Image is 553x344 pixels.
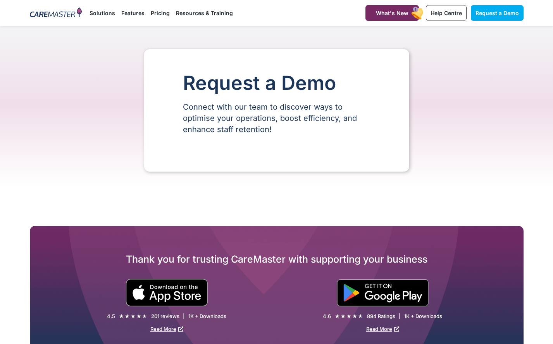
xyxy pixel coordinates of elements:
[119,312,124,320] i: ★
[431,10,462,16] span: Help Centre
[125,312,130,320] i: ★
[366,326,399,332] a: Read More
[341,312,346,320] i: ★
[131,312,136,320] i: ★
[337,279,429,306] img: "Get is on" Black Google play button.
[150,326,183,332] a: Read More
[119,312,147,320] div: 4.5/5
[151,313,226,320] div: 201 reviews | 1K + Downloads
[426,5,467,21] a: Help Centre
[358,312,363,320] i: ★
[475,10,519,16] span: Request a Demo
[367,313,442,320] div: 894 Ratings | 1K + Downloads
[107,313,115,320] div: 4.5
[30,7,82,19] img: CareMaster Logo
[183,72,370,94] h1: Request a Demo
[136,312,141,320] i: ★
[335,312,363,320] div: 4.6/5
[142,312,147,320] i: ★
[376,10,408,16] span: What's New
[335,312,340,320] i: ★
[352,312,357,320] i: ★
[323,313,331,320] div: 4.6
[183,101,370,135] p: Connect with our team to discover ways to optimise your operations, boost efficiency, and enhance...
[365,5,419,21] a: What's New
[471,5,524,21] a: Request a Demo
[346,312,351,320] i: ★
[126,279,208,306] img: small black download on the apple app store button.
[30,253,524,265] h2: Thank you for trusting CareMaster with supporting your business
